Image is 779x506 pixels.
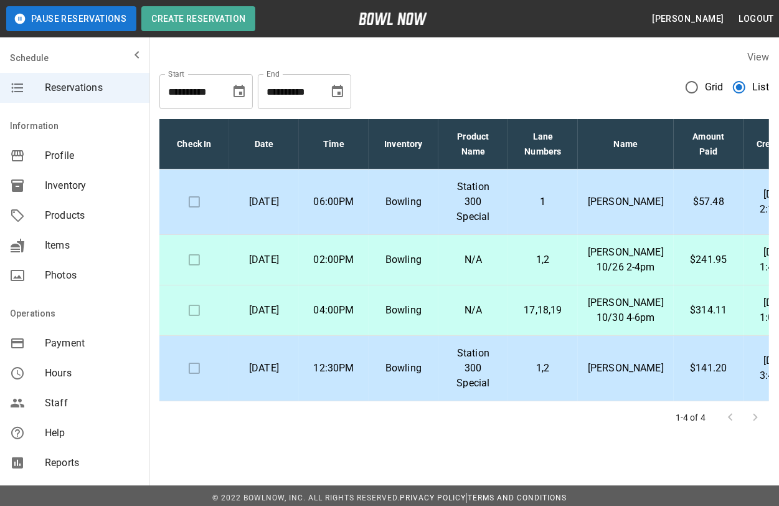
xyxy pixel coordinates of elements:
[229,119,299,169] th: Date
[747,51,769,63] label: View
[448,252,498,267] p: N/A
[239,194,289,209] p: [DATE]
[45,456,139,470] span: Reports
[705,80,724,95] span: Grid
[45,426,139,441] span: Help
[508,119,578,169] th: Lane Numbers
[309,361,359,376] p: 12:30PM
[45,178,139,193] span: Inventory
[379,252,428,267] p: Bowling
[438,119,508,169] th: Product Name
[676,411,706,424] p: 1-4 of 4
[588,194,664,209] p: [PERSON_NAME]
[448,303,498,318] p: N/A
[45,208,139,223] span: Products
[468,494,567,502] a: Terms and Conditions
[588,361,664,376] p: [PERSON_NAME]
[588,245,664,275] p: [PERSON_NAME] 10/26 2-4pm
[309,252,359,267] p: 02:00PM
[6,6,136,31] button: Pause Reservations
[309,303,359,318] p: 04:00PM
[684,194,734,209] p: $57.48
[369,119,438,169] th: Inventory
[45,396,139,411] span: Staff
[448,346,498,391] p: Station 300 Special
[239,252,289,267] p: [DATE]
[299,119,369,169] th: Time
[325,79,350,104] button: Choose date, selected date is Nov 9, 2025
[239,303,289,318] p: [DATE]
[45,336,139,351] span: Payment
[239,361,289,376] p: [DATE]
[379,303,428,318] p: Bowling
[141,6,255,31] button: Create Reservation
[212,494,400,502] span: © 2022 BowlNow, Inc. All Rights Reserved.
[674,119,744,169] th: Amount Paid
[45,366,139,381] span: Hours
[400,494,466,502] a: Privacy Policy
[448,179,498,224] p: Station 300 Special
[45,268,139,283] span: Photos
[45,80,139,95] span: Reservations
[752,80,769,95] span: List
[647,7,729,31] button: [PERSON_NAME]
[518,252,568,267] p: 1,2
[379,361,428,376] p: Bowling
[578,119,674,169] th: Name
[227,79,252,104] button: Choose date, selected date is Oct 9, 2025
[379,194,428,209] p: Bowling
[518,194,568,209] p: 1
[45,238,139,253] span: Items
[684,361,734,376] p: $141.20
[684,303,734,318] p: $314.11
[684,252,734,267] p: $241.95
[518,303,568,318] p: 17,18,19
[359,12,427,25] img: logo
[734,7,779,31] button: Logout
[45,148,139,163] span: Profile
[518,361,568,376] p: 1,2
[588,295,664,325] p: [PERSON_NAME] 10/30 4-6pm
[159,119,229,169] th: Check In
[309,194,359,209] p: 06:00PM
